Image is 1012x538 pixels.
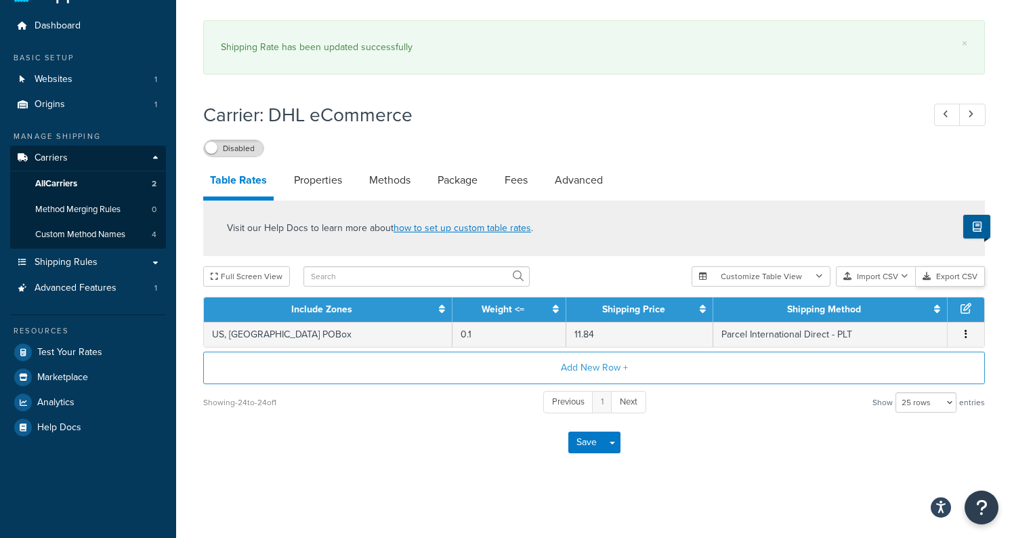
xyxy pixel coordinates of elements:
label: Disabled [204,140,263,157]
li: Method Merging Rules [10,197,166,222]
a: Next [611,391,646,413]
a: Marketplace [10,365,166,390]
a: Fees [498,164,534,196]
button: Export CSV [916,266,985,287]
button: Import CSV [836,266,916,287]
a: Weight <= [482,302,524,316]
h1: Carrier: DHL eCommerce [203,102,909,128]
button: Save [568,432,605,453]
a: Advanced Features1 [10,276,166,301]
span: Websites [35,74,72,85]
div: Shipping Rate has been updated successfully [221,38,967,57]
div: Basic Setup [10,52,166,64]
span: Marketplace [37,372,88,384]
a: Shipping Price [602,302,665,316]
a: how to set up custom table rates [394,221,531,235]
span: 0 [152,204,156,215]
a: AllCarriers2 [10,171,166,196]
span: 2 [152,178,156,190]
div: Manage Shipping [10,131,166,142]
a: 1 [592,391,612,413]
a: Include Zones [291,302,352,316]
button: Add New Row + [203,352,985,384]
a: Carriers [10,146,166,171]
span: Carriers [35,152,68,164]
input: Search [303,266,530,287]
span: All Carriers [35,178,77,190]
span: 1 [154,74,157,85]
a: × [962,38,967,49]
a: Custom Method Names4 [10,222,166,247]
span: Previous [552,395,585,408]
li: Websites [10,67,166,92]
span: entries [959,393,985,412]
span: Test Your Rates [37,347,102,358]
li: Carriers [10,146,166,249]
span: Method Merging Rules [35,204,121,215]
a: Next Record [959,104,986,126]
a: Package [431,164,484,196]
span: Next [620,395,637,408]
span: Origins [35,99,65,110]
span: Advanced Features [35,283,117,294]
li: Advanced Features [10,276,166,301]
a: Analytics [10,390,166,415]
a: Previous Record [934,104,961,126]
li: Custom Method Names [10,222,166,247]
a: Advanced [548,164,610,196]
p: Visit our Help Docs to learn more about . [227,221,533,236]
button: Full Screen View [203,266,290,287]
td: US, [GEOGRAPHIC_DATA] POBox [204,322,452,347]
span: Custom Method Names [35,229,125,241]
a: Previous [543,391,593,413]
div: Showing -24 to -24 of 1 [203,393,276,412]
span: Shipping Rules [35,257,98,268]
span: Help Docs [37,422,81,434]
a: Properties [287,164,349,196]
span: 4 [152,229,156,241]
a: Dashboard [10,14,166,39]
a: Websites1 [10,67,166,92]
div: Resources [10,325,166,337]
a: Test Your Rates [10,340,166,365]
td: Parcel International Direct - PLT [713,322,948,347]
a: Origins1 [10,92,166,117]
button: Customize Table View [692,266,830,287]
a: Shipping Method [787,302,861,316]
span: 1 [154,99,157,110]
a: Help Docs [10,415,166,440]
a: Method Merging Rules0 [10,197,166,222]
button: Open Resource Center [965,491,998,524]
span: 1 [154,283,157,294]
span: Dashboard [35,20,81,32]
a: Shipping Rules [10,250,166,275]
li: Origins [10,92,166,117]
td: 11.84 [566,322,713,347]
span: Show [872,393,893,412]
a: Methods [362,164,417,196]
span: Analytics [37,397,75,409]
td: 0.1 [452,322,566,347]
a: Table Rates [203,164,274,201]
button: Show Help Docs [963,215,990,239]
